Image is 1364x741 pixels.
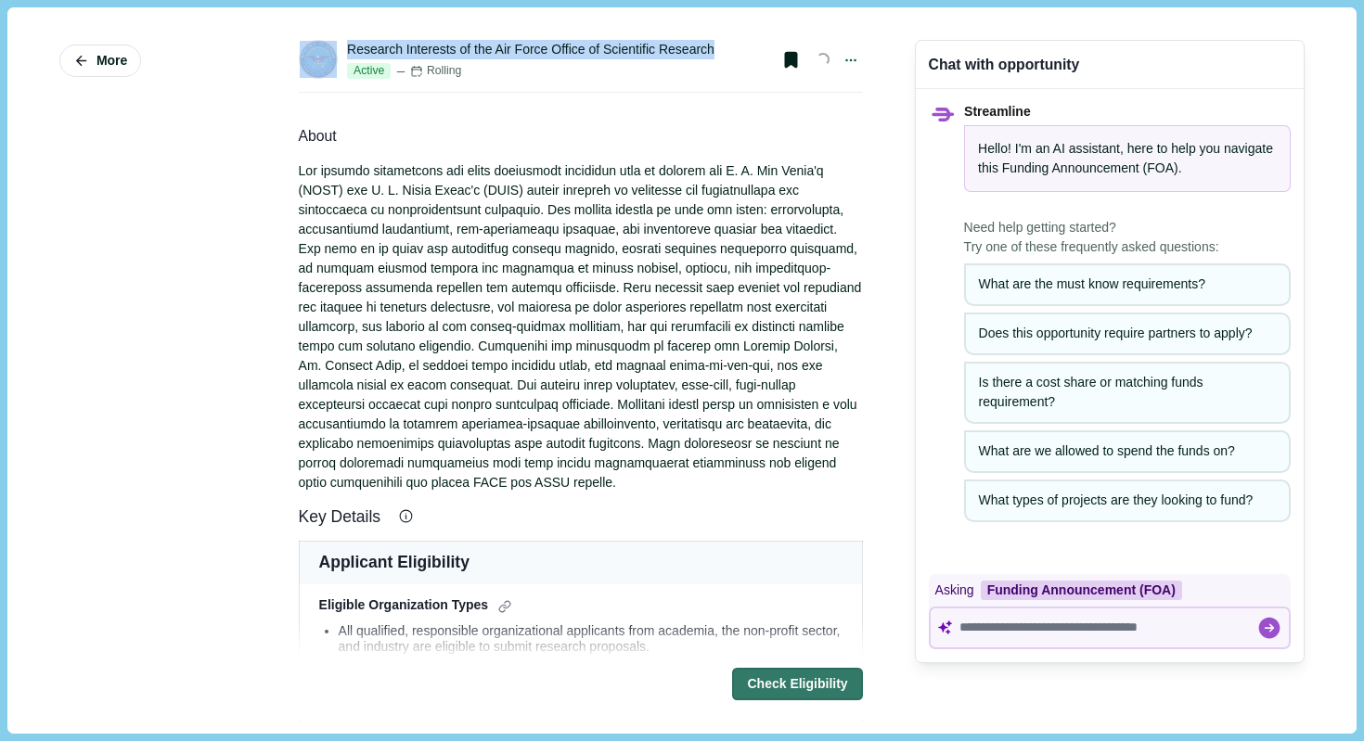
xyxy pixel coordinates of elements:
[964,263,1291,306] button: What are the must know requirements?
[964,479,1291,522] button: What types of projects are they looking to fund?
[979,373,1276,412] div: Is there a cost share or matching funds requirement?
[929,574,1291,607] div: Asking
[964,104,1031,119] span: Streamline
[410,63,461,80] div: Rolling
[964,362,1291,424] button: Is there a cost share or matching funds requirement?
[732,669,862,701] button: Check Eligibility
[964,430,1291,473] button: What are we allowed to spend the funds on?
[964,313,1291,355] button: Does this opportunity require partners to apply?
[964,218,1291,257] span: Need help getting started? Try one of these frequently asked questions:
[775,44,807,76] button: Bookmark this grant.
[299,125,863,148] div: About
[1002,160,1178,175] span: Funding Announcement (FOA)
[299,542,862,584] td: Applicant Eligibility
[979,491,1276,510] div: What types of projects are they looking to fund?
[979,324,1276,343] div: Does this opportunity require partners to apply?
[300,41,337,78] img: DOD.png
[347,40,714,59] div: Research Interests of the Air Force Office of Scientific Research
[59,45,141,77] button: More
[978,141,1273,175] span: Hello! I'm an AI assistant, here to help you navigate this .
[929,54,1080,75] div: Chat with opportunity
[299,505,392,529] span: Key Details
[97,53,127,69] span: More
[347,63,391,80] span: Active
[299,161,863,492] div: Lor ipsumdo sitametcons adi elits doeiusmodt incididun utla et dolorem ali E. A. Min Venia'q (NOS...
[979,441,1276,461] div: What are we allowed to spend the funds on?
[319,597,843,617] div: Eligible Organization Types
[981,581,1182,600] div: Funding Announcement (FOA)
[979,275,1276,294] div: What are the must know requirements?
